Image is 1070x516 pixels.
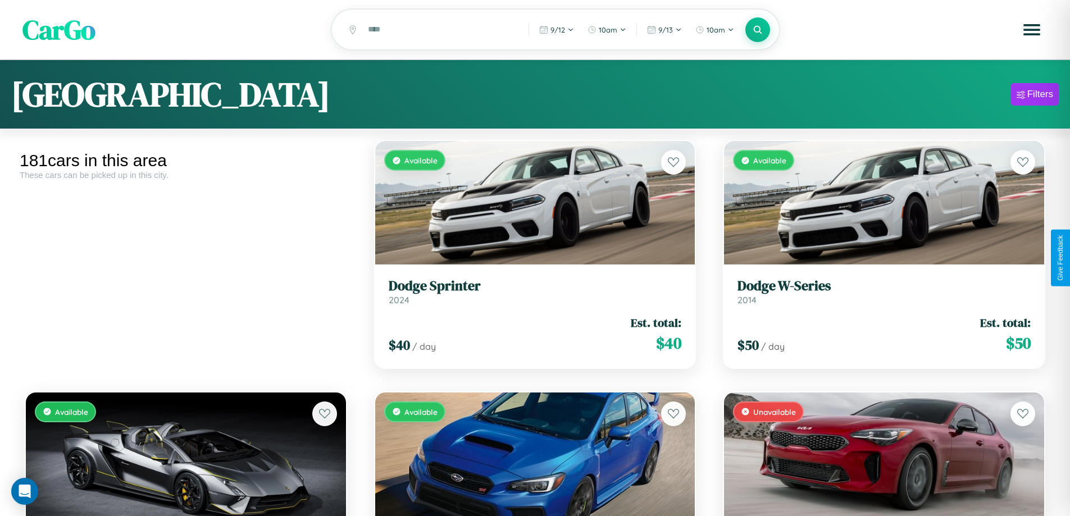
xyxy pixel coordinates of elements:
[707,25,725,34] span: 10am
[550,25,565,34] span: 9 / 12
[761,341,785,352] span: / day
[1057,235,1064,281] div: Give Feedback
[1006,332,1031,354] span: $ 50
[980,314,1031,331] span: Est. total:
[11,71,330,117] h1: [GEOGRAPHIC_DATA]
[404,407,438,417] span: Available
[658,25,673,34] span: 9 / 13
[656,332,681,354] span: $ 40
[534,21,580,39] button: 9/12
[737,294,757,305] span: 2014
[631,314,681,331] span: Est. total:
[737,278,1031,294] h3: Dodge W-Series
[737,336,759,354] span: $ 50
[389,294,409,305] span: 2024
[20,170,352,180] div: These cars can be picked up in this city.
[753,156,786,165] span: Available
[389,336,410,354] span: $ 40
[1027,89,1053,100] div: Filters
[404,156,438,165] span: Available
[641,21,687,39] button: 9/13
[690,21,740,39] button: 10am
[22,11,95,48] span: CarGo
[582,21,632,39] button: 10am
[412,341,436,352] span: / day
[55,407,88,417] span: Available
[753,407,796,417] span: Unavailable
[11,478,38,505] div: Open Intercom Messenger
[389,278,682,305] a: Dodge Sprinter2024
[1011,83,1059,106] button: Filters
[389,278,682,294] h3: Dodge Sprinter
[1016,14,1048,45] button: Open menu
[737,278,1031,305] a: Dodge W-Series2014
[20,151,352,170] div: 181 cars in this area
[599,25,617,34] span: 10am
